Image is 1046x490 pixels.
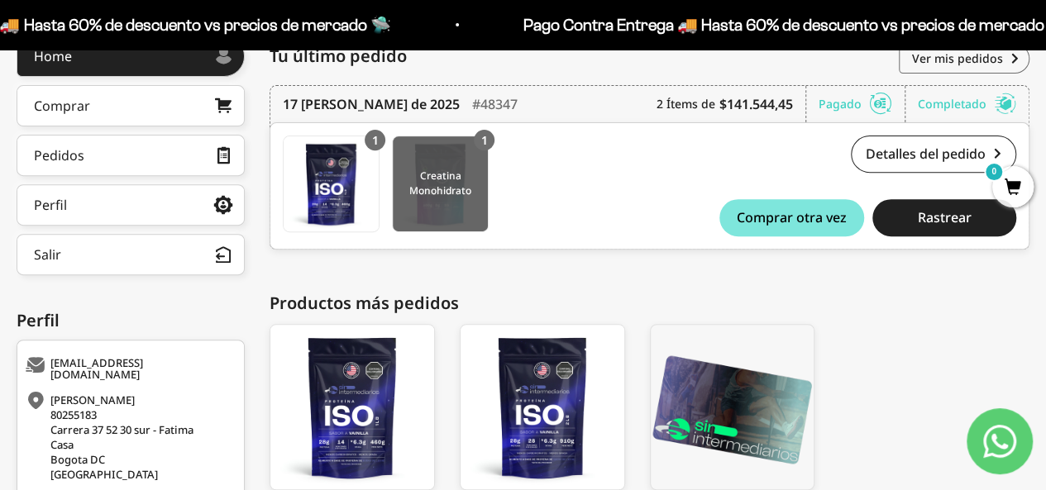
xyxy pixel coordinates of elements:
[17,85,245,126] a: Comprar
[26,392,232,482] div: [PERSON_NAME] 80255183 Carrera 37 52 30 sur - Fatima Casa Bogota DC [GEOGRAPHIC_DATA]
[26,357,232,380] div: [EMAIL_ADDRESS][DOMAIN_NAME]
[872,199,1016,236] button: Rastrear
[393,136,488,231] img: Translation missing: es.Creatina Monohidrato
[719,199,863,236] button: Comprar otra vez
[17,135,245,176] a: Pedidos
[17,36,245,77] a: Home
[737,211,847,224] span: Comprar otra vez
[34,248,61,261] div: Salir
[392,136,489,232] a: Creatina Monohidrato
[34,99,90,112] div: Comprar
[918,86,1016,122] div: Completado
[270,291,1029,316] div: Productos más pedidos
[34,149,84,162] div: Pedidos
[34,50,72,63] div: Home
[851,136,1016,173] a: Detalles del pedido
[284,136,379,231] img: Translation missing: es.Proteína Aislada (ISO) - Vanilla / 1 libra (460g)
[719,94,793,114] b: $141.544,45
[365,130,385,150] div: 1
[819,86,905,122] div: Pagado
[984,162,1004,182] mark: 0
[17,184,245,226] a: Perfil
[34,198,67,212] div: Perfil
[651,325,814,490] img: b091a5be-4bb1-4136-881d-32454b4358fa_1_large.png
[270,325,434,490] img: iso_vainilla_1LB_large.png
[17,234,245,275] button: Salir
[472,86,518,122] div: #48347
[461,325,624,490] img: ISO_VAINILLA_FRONT_large.png
[283,94,460,114] time: 17 [PERSON_NAME] de 2025
[270,44,407,69] span: Tu último pedido
[899,44,1029,74] a: Ver mis pedidos
[17,308,245,333] div: Perfil
[490,12,1034,38] p: Pago Contra Entrega 🚚 Hasta 60% de descuento vs precios de mercado 🛸
[917,211,971,224] span: Rastrear
[992,179,1034,197] a: 0
[283,136,380,232] a: Proteína Aislada (ISO) - Vanilla / 1 libra (460g)
[474,130,494,150] div: 1
[657,86,806,122] div: 2 Ítems de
